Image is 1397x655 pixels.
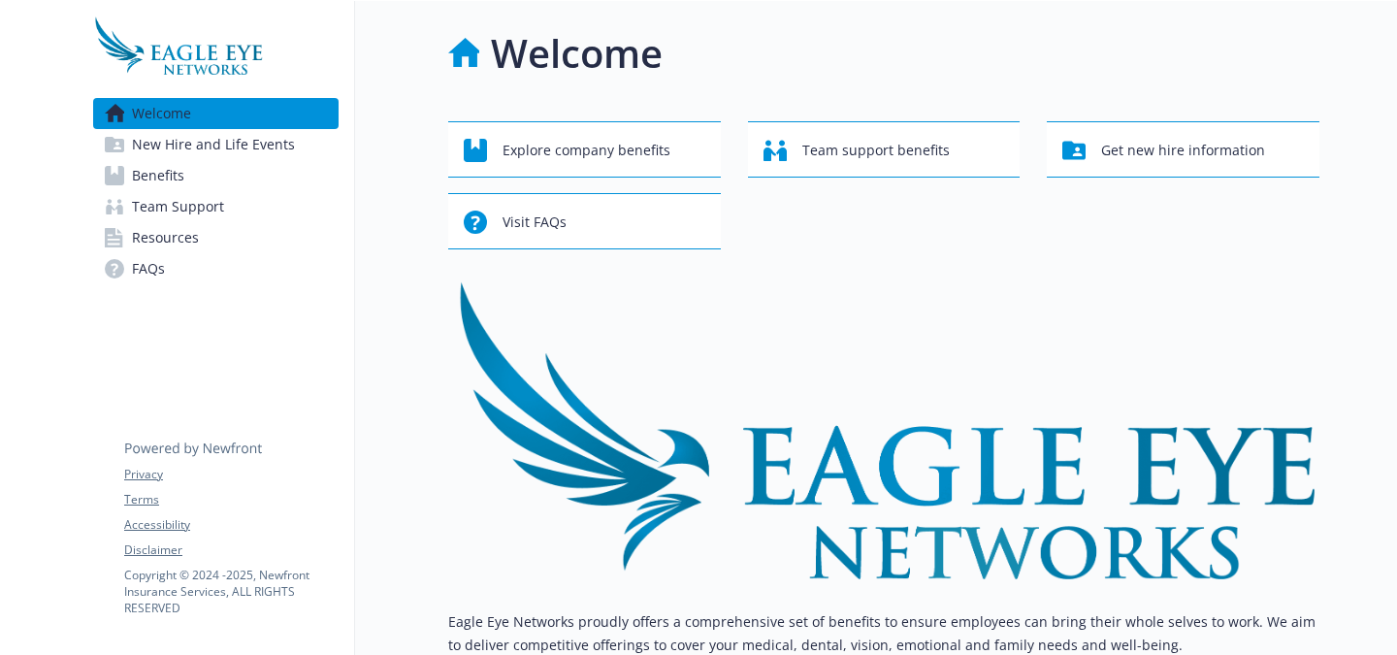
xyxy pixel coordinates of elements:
[132,129,295,160] span: New Hire and Life Events
[124,491,338,508] a: Terms
[93,253,339,284] a: FAQs
[124,541,338,559] a: Disclaimer
[503,204,567,241] span: Visit FAQs
[93,98,339,129] a: Welcome
[124,466,338,483] a: Privacy
[93,160,339,191] a: Benefits
[1101,132,1265,169] span: Get new hire information
[491,24,663,82] h1: Welcome
[802,132,950,169] span: Team support benefits
[93,222,339,253] a: Resources
[124,567,338,616] p: Copyright © 2024 - 2025 , Newfront Insurance Services, ALL RIGHTS RESERVED
[132,160,184,191] span: Benefits
[132,253,165,284] span: FAQs
[448,280,1319,579] img: overview page banner
[503,132,670,169] span: Explore company benefits
[1047,121,1319,178] button: Get new hire information
[132,222,199,253] span: Resources
[132,98,191,129] span: Welcome
[448,193,721,249] button: Visit FAQs
[448,121,721,178] button: Explore company benefits
[93,129,339,160] a: New Hire and Life Events
[132,191,224,222] span: Team Support
[124,516,338,534] a: Accessibility
[93,191,339,222] a: Team Support
[748,121,1021,178] button: Team support benefits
